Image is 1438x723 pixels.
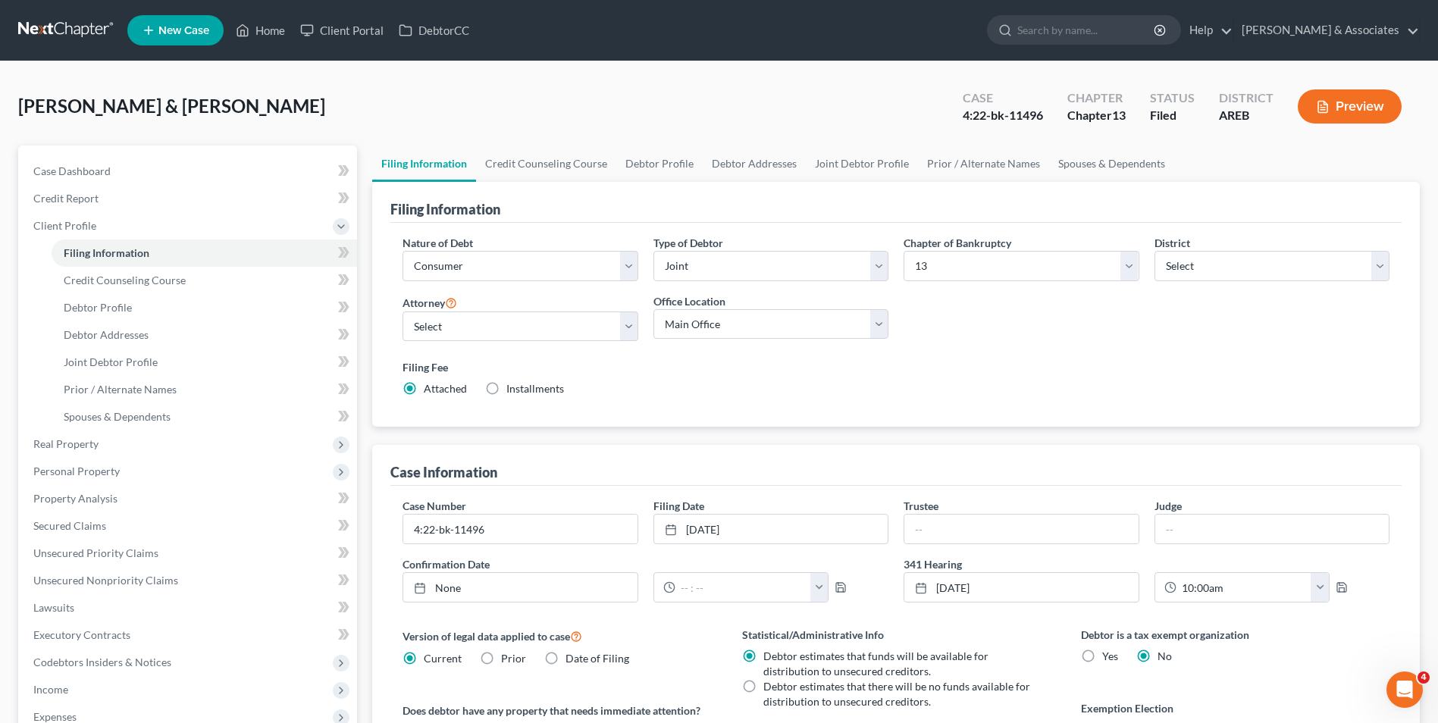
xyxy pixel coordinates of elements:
[390,463,497,481] div: Case Information
[1102,649,1118,662] span: Yes
[33,219,96,232] span: Client Profile
[653,235,723,251] label: Type of Debtor
[18,95,325,117] span: [PERSON_NAME] & [PERSON_NAME]
[228,17,293,44] a: Home
[33,710,77,723] span: Expenses
[64,355,158,368] span: Joint Debtor Profile
[1067,89,1126,107] div: Chapter
[904,573,1138,602] a: [DATE]
[1219,89,1274,107] div: District
[1049,146,1174,182] a: Spouses & Dependents
[918,146,1049,182] a: Prior / Alternate Names
[565,652,629,665] span: Date of Filing
[21,485,357,512] a: Property Analysis
[21,158,357,185] a: Case Dashboard
[1150,107,1195,124] div: Filed
[1219,107,1274,124] div: AREB
[52,321,357,349] a: Debtor Addresses
[675,573,811,602] input: -- : --
[33,574,178,587] span: Unsecured Nonpriority Claims
[33,683,68,696] span: Income
[33,437,99,450] span: Real Property
[1112,108,1126,122] span: 13
[158,25,209,36] span: New Case
[391,17,477,44] a: DebtorCC
[64,410,171,423] span: Spouses & Dependents
[403,573,637,602] a: None
[21,512,357,540] a: Secured Claims
[21,540,357,567] a: Unsecured Priority Claims
[963,89,1043,107] div: Case
[33,492,117,505] span: Property Analysis
[64,301,132,314] span: Debtor Profile
[904,498,938,514] label: Trustee
[21,621,357,649] a: Executory Contracts
[904,235,1011,251] label: Chapter of Bankruptcy
[33,465,120,477] span: Personal Property
[403,627,711,645] label: Version of legal data applied to case
[52,403,357,430] a: Spouses & Dependents
[1182,17,1233,44] a: Help
[1298,89,1402,124] button: Preview
[654,515,888,543] a: [DATE]
[33,192,99,205] span: Credit Report
[33,546,158,559] span: Unsecured Priority Claims
[403,515,637,543] input: Enter case number...
[33,164,111,177] span: Case Dashboard
[64,274,186,286] span: Credit Counseling Course
[1386,671,1423,708] iframe: Intercom live chat
[52,294,357,321] a: Debtor Profile
[896,556,1397,572] label: 341 Hearing
[1418,671,1430,684] span: 4
[403,703,711,718] label: Does debtor have any property that needs immediate attention?
[33,628,130,641] span: Executory Contracts
[1154,498,1182,514] label: Judge
[403,235,473,251] label: Nature of Debt
[1081,627,1389,643] label: Debtor is a tax exempt organization
[1158,649,1172,662] span: No
[963,107,1043,124] div: 4:22-bk-11496
[653,293,725,309] label: Office Location
[424,652,462,665] span: Current
[52,267,357,294] a: Credit Counseling Course
[64,246,149,259] span: Filing Information
[1176,573,1312,602] input: -- : --
[64,383,177,396] span: Prior / Alternate Names
[904,515,1138,543] input: --
[742,627,1051,643] label: Statistical/Administrative Info
[1067,107,1126,124] div: Chapter
[403,498,466,514] label: Case Number
[21,594,357,621] a: Lawsuits
[476,146,616,182] a: Credit Counseling Course
[1017,16,1156,44] input: Search by name...
[806,146,918,182] a: Joint Debtor Profile
[424,382,467,395] span: Attached
[1150,89,1195,107] div: Status
[703,146,806,182] a: Debtor Addresses
[1154,235,1190,251] label: District
[33,519,106,532] span: Secured Claims
[21,185,357,212] a: Credit Report
[616,146,703,182] a: Debtor Profile
[293,17,391,44] a: Client Portal
[501,652,526,665] span: Prior
[64,328,149,341] span: Debtor Addresses
[33,656,171,668] span: Codebtors Insiders & Notices
[21,567,357,594] a: Unsecured Nonpriority Claims
[1234,17,1419,44] a: [PERSON_NAME] & Associates
[395,556,896,572] label: Confirmation Date
[763,680,1030,708] span: Debtor estimates that there will be no funds available for distribution to unsecured creditors.
[52,376,357,403] a: Prior / Alternate Names
[653,498,704,514] label: Filing Date
[52,239,357,267] a: Filing Information
[33,601,74,614] span: Lawsuits
[403,293,457,311] label: Attorney
[390,200,500,218] div: Filing Information
[403,359,1389,375] label: Filing Fee
[372,146,476,182] a: Filing Information
[763,649,988,678] span: Debtor estimates that funds will be available for distribution to unsecured creditors.
[52,349,357,376] a: Joint Debtor Profile
[1155,515,1389,543] input: --
[1081,700,1389,716] label: Exemption Election
[506,382,564,395] span: Installments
